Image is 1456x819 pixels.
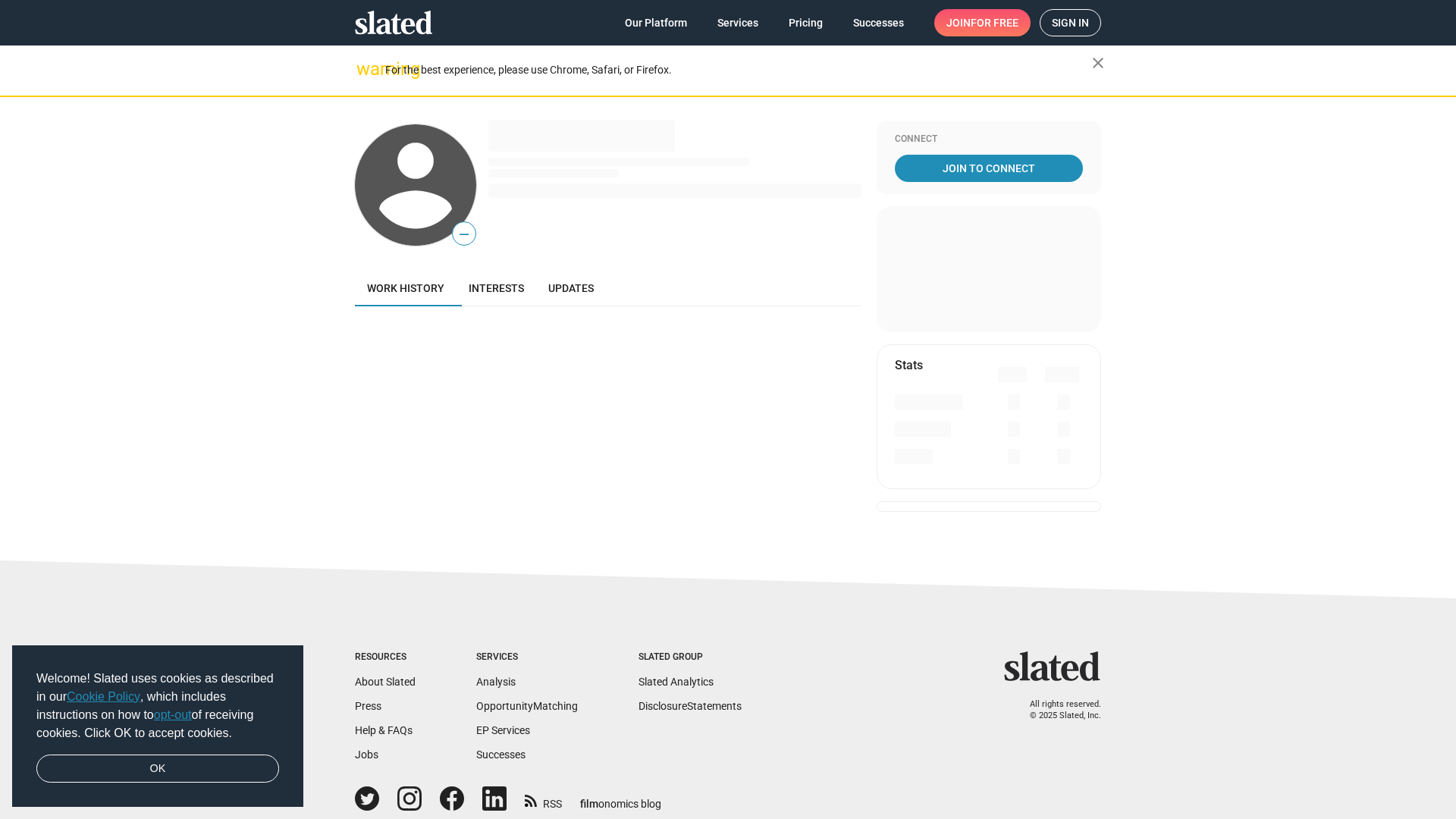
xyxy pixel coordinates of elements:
[67,690,140,703] a: Cookie Policy
[154,708,192,721] a: opt-out
[355,700,381,712] a: Press
[476,676,516,688] a: Analysis
[476,700,578,712] a: OpportunityMatching
[639,676,714,688] a: Slated Analytics
[476,651,578,664] div: Services
[946,9,1018,36] span: Join
[525,788,562,811] a: RSS
[548,282,594,294] span: Updates
[613,9,699,36] a: Our Platform
[1014,699,1101,721] p: All rights reserved. © 2025 Slated, Inc.
[789,9,823,36] span: Pricing
[457,270,536,306] a: Interests
[469,282,524,294] span: Interests
[355,270,457,306] a: Work history
[355,748,378,761] a: Jobs
[355,724,413,736] a: Help & FAQs
[639,700,742,712] a: DisclosureStatements
[385,60,1092,80] div: For the best experience, please use Chrome, Safari, or Firefox.
[1089,54,1107,72] mat-icon: close
[717,9,758,36] span: Services
[777,9,835,36] a: Pricing
[895,155,1083,182] a: Join To Connect
[639,651,742,664] div: Slated Group
[580,798,598,810] span: film
[453,224,475,244] span: —
[971,9,1018,36] span: for free
[580,785,661,811] a: filmonomics blog
[934,9,1031,36] a: Joinfor free
[898,155,1080,182] span: Join To Connect
[355,676,416,688] a: About Slated
[1052,10,1089,36] span: Sign in
[841,9,916,36] a: Successes
[355,651,416,664] div: Resources
[476,748,526,761] a: Successes
[705,9,770,36] a: Services
[853,9,904,36] span: Successes
[1040,9,1101,36] a: Sign in
[895,357,923,373] mat-card-title: Stats
[625,9,687,36] span: Our Platform
[536,270,606,306] a: Updates
[476,724,530,736] a: EP Services
[367,282,444,294] span: Work history
[895,133,1083,146] div: Connect
[356,60,375,78] mat-icon: warning
[36,670,279,742] span: Welcome! Slated uses cookies as described in our , which includes instructions on how to of recei...
[36,755,279,783] a: dismiss cookie message
[12,645,303,808] div: cookieconsent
